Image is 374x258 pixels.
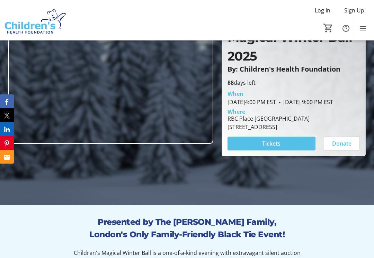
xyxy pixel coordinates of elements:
[344,6,364,15] span: Sign Up
[4,3,66,37] img: Children's Health Foundation's Logo
[228,114,310,123] div: RBC Place [GEOGRAPHIC_DATA]
[276,98,333,106] span: [DATE] 9:00 PM EST
[322,22,335,34] button: Cart
[324,137,360,150] button: Donate
[98,217,276,227] strong: Presented by The [PERSON_NAME] Family,
[276,98,283,106] span: -
[332,139,351,148] span: Donate
[228,90,243,98] div: When
[262,139,280,148] span: Tickets
[339,21,353,35] button: Help
[228,65,360,73] p: By: Children's Health Foundation
[315,6,330,15] span: Log In
[339,5,370,16] button: Sign Up
[356,21,370,35] button: Menu
[228,79,234,86] span: 88
[228,30,353,64] span: Magical Winter Ball 2025
[228,137,315,150] button: Tickets
[309,5,336,16] button: Log In
[228,123,310,131] div: [STREET_ADDRESS]
[228,98,276,106] span: [DATE] 4:00 PM EST
[228,79,360,87] p: days left
[8,29,213,144] img: Campaign CTA Media Photo
[89,229,285,239] strong: London's Only Family-Friendly Black Tie Event!
[228,109,245,114] div: Where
